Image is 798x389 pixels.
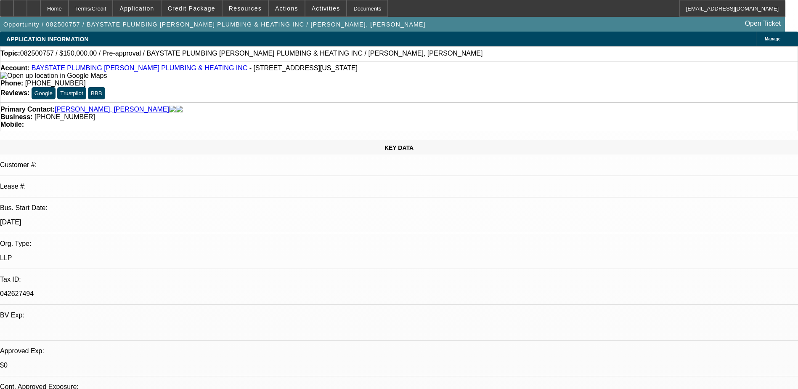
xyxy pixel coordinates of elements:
[249,64,358,72] span: - [STREET_ADDRESS][US_STATE]
[0,121,24,128] strong: Mobile:
[0,50,20,57] strong: Topic:
[384,144,414,151] span: KEY DATA
[3,21,426,28] span: Opportunity / 082500757 / BAYSTATE PLUMBING [PERSON_NAME] PLUMBING & HEATING INC / [PERSON_NAME],...
[88,87,105,99] button: BBB
[223,0,268,16] button: Resources
[0,106,55,113] strong: Primary Contact:
[0,72,107,80] img: Open up location in Google Maps
[162,0,222,16] button: Credit Package
[765,37,780,41] span: Manage
[269,0,305,16] button: Actions
[0,80,23,87] strong: Phone:
[32,64,248,72] a: BAYSTATE PLUMBING [PERSON_NAME] PLUMBING & HEATING INC
[742,16,784,31] a: Open Ticket
[305,0,347,16] button: Activities
[20,50,483,57] span: 082500757 / $150,000.00 / Pre-approval / BAYSTATE PLUMBING [PERSON_NAME] PLUMBING & HEATING INC /...
[32,87,56,99] button: Google
[229,5,262,12] span: Resources
[168,5,215,12] span: Credit Package
[275,5,298,12] span: Actions
[55,106,169,113] a: [PERSON_NAME], [PERSON_NAME]
[312,5,340,12] span: Activities
[0,113,32,120] strong: Business:
[57,87,86,99] button: Trustpilot
[169,106,176,113] img: facebook-icon.png
[176,106,183,113] img: linkedin-icon.png
[0,72,107,79] a: View Google Maps
[113,0,160,16] button: Application
[25,80,86,87] span: [PHONE_NUMBER]
[34,113,95,120] span: [PHONE_NUMBER]
[119,5,154,12] span: Application
[0,64,29,72] strong: Account:
[6,36,88,43] span: APPLICATION INFORMATION
[0,89,29,96] strong: Reviews:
